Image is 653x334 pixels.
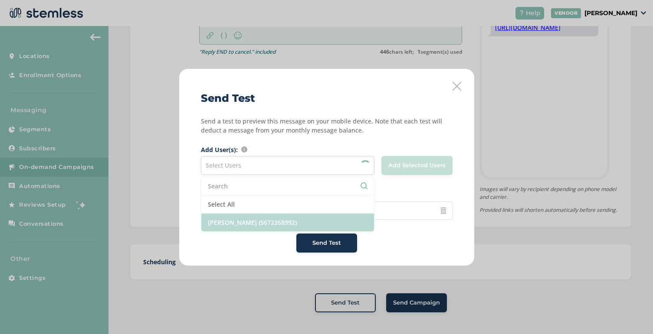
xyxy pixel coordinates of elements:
iframe: Chat Widget [610,292,653,334]
button: Send Test [296,233,357,253]
li: Select All [201,195,374,214]
input: Search [208,182,368,191]
li: [PERSON_NAME] (5672268992) [201,214,374,231]
p: Send a test to preview this message on your mobile device. Note that each test will deduct a mess... [201,117,453,135]
span: Select Users [206,161,241,169]
span: Send Test [312,239,341,247]
label: Add User(s): [201,145,374,154]
img: icon-info-236977d2.svg [241,146,247,152]
h2: Send Test [201,91,255,106]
